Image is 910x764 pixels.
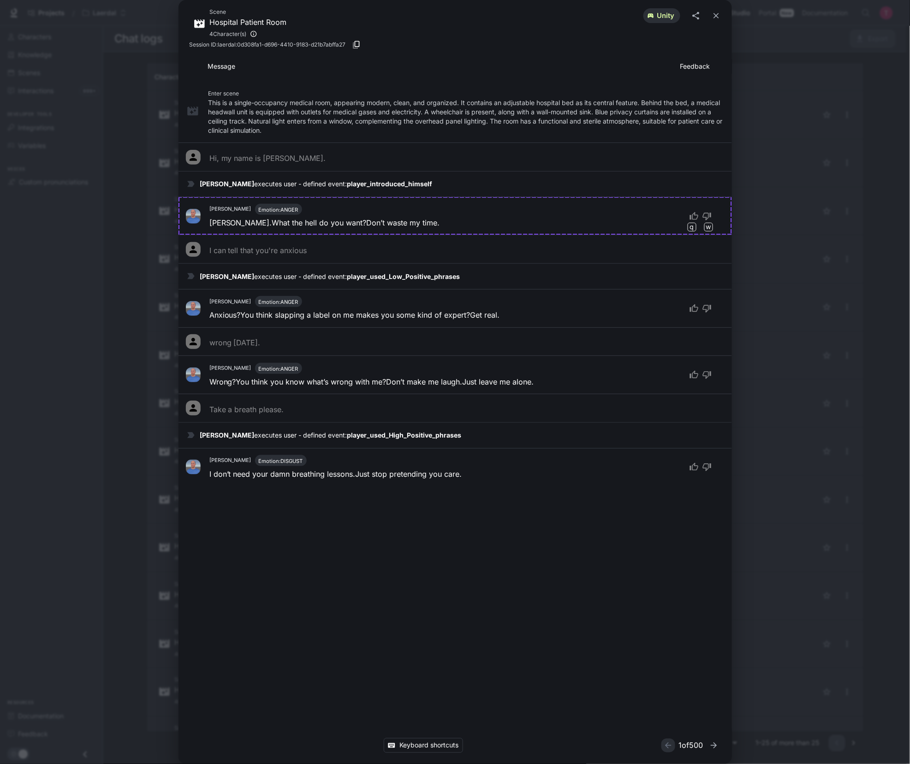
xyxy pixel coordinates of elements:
[209,404,284,415] p: Take a breath please.
[209,17,286,28] p: Hospital Patient Room
[259,458,303,464] span: Emotion: DISGUST
[679,740,703,751] p: 1 of 500
[347,272,460,280] strong: player_used_Low_Positive_phrases
[186,301,201,316] img: avatar image
[209,28,286,40] div: James Turner, Monique Turner, James Test, James Turner (copy)
[209,217,440,228] p: [PERSON_NAME]. What the hell do you want? Don’t waste my time.
[186,209,201,224] img: avatar image
[209,456,251,465] h6: [PERSON_NAME]
[684,367,701,383] button: thumb up
[701,459,717,475] button: thumb down
[701,367,717,383] button: thumb down
[209,376,534,387] p: Wrong? You think you know what’s wrong with me? Don’t make me laugh. Just leave me alone.
[209,205,251,213] h6: [PERSON_NAME]
[186,460,201,474] img: avatar image
[209,7,286,17] span: Scene
[200,272,724,281] p: executes user - defined event:
[690,222,694,231] p: q
[178,289,732,327] div: avatar image[PERSON_NAME]Emotion:ANGERAnxious?You think slapping a label on me makes you some kin...
[178,197,732,235] div: avatar image[PERSON_NAME]Emotion:ANGER[PERSON_NAME].What the hell do you want?Don’t waste my time...
[209,309,500,320] p: Anxious? You think slapping a label on me makes you some kind of expert? Get real.
[652,11,680,21] span: unity
[178,448,732,486] div: avatar image[PERSON_NAME]Emotion:DISGUSTI don’t need your damn breathing lessons.Just stop preten...
[190,40,346,49] span: Session ID: laerdal:0d308fa1-d696-4410-9183-d21b7abffa27
[259,299,298,305] span: Emotion: ANGER
[209,364,251,373] h6: [PERSON_NAME]
[209,30,246,39] span: 4 Character(s)
[200,179,724,189] p: executes user - defined event:
[259,207,298,213] span: Emotion: ANGER
[208,62,680,71] p: Message
[684,208,701,225] button: thumb up
[708,7,725,24] button: close
[347,431,461,439] strong: player_used_High_Positive_phrases
[208,90,239,97] span: Enter scene
[347,180,432,188] strong: player_introduced_himself
[701,208,717,225] button: thumb down
[259,366,298,372] span: Emotion: ANGER
[706,222,711,231] p: w
[178,355,732,394] div: avatar image[PERSON_NAME]Emotion:ANGERWrong?You think you know what’s wrong with me?Don’t make me...
[200,272,254,280] strong: [PERSON_NAME]
[200,431,254,439] strong: [PERSON_NAME]
[186,367,201,382] img: avatar image
[209,337,261,348] p: wrong [DATE].
[680,62,725,71] p: Feedback
[209,298,251,306] h6: [PERSON_NAME]
[209,468,462,480] p: I don’t need your damn breathing lessons. Just stop pretending you care.
[208,98,725,135] p: This is a single-occupancy medical room, appearing modern, clean, and organized. It contains an a...
[200,431,724,440] p: executes user - defined event:
[688,7,704,24] button: share
[684,459,701,475] button: thumb up
[684,300,701,317] button: thumb up
[209,245,307,256] p: I can tell that you're anxious
[200,180,254,188] strong: [PERSON_NAME]
[384,738,463,753] button: Keyboard shortcuts
[209,153,326,164] p: Hi, my name is [PERSON_NAME].
[701,300,717,317] button: thumb down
